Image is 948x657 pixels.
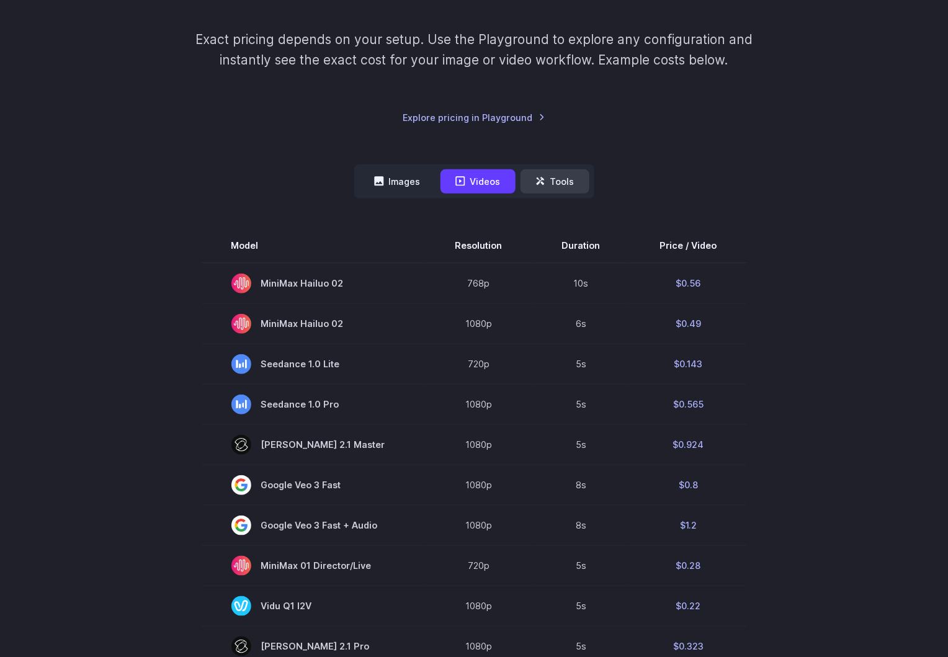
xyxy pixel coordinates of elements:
td: 8s [532,505,630,545]
span: MiniMax Hailuo 02 [231,314,396,334]
button: Images [359,169,436,194]
span: Seedance 1.0 Pro [231,395,396,414]
td: 10s [532,263,630,304]
button: Videos [440,169,516,194]
td: 5s [532,344,630,384]
th: Duration [532,228,630,263]
td: $0.49 [630,303,747,344]
a: Explore pricing in Playground [403,110,545,125]
td: $0.143 [630,344,747,384]
td: $0.22 [630,586,747,626]
th: Resolution [426,228,532,263]
td: 5s [532,384,630,424]
td: 1080p [426,465,532,505]
td: $0.924 [630,424,747,465]
span: [PERSON_NAME] 2.1 Pro [231,637,396,656]
p: Exact pricing depends on your setup. Use the Playground to explore any configuration and instantl... [172,29,776,71]
td: $1.2 [630,505,747,545]
span: [PERSON_NAME] 2.1 Master [231,435,396,455]
span: MiniMax 01 Director/Live [231,556,396,576]
span: Vidu Q1 I2V [231,596,396,616]
td: 1080p [426,384,532,424]
td: 8s [532,465,630,505]
td: 1080p [426,303,532,344]
th: Price / Video [630,228,747,263]
th: Model [202,228,426,263]
td: 5s [532,545,630,586]
span: MiniMax Hailuo 02 [231,274,396,293]
td: $0.28 [630,545,747,586]
td: 720p [426,344,532,384]
span: Seedance 1.0 Lite [231,354,396,374]
td: 6s [532,303,630,344]
td: 768p [426,263,532,304]
td: 5s [532,424,630,465]
td: $0.56 [630,263,747,304]
td: 1080p [426,424,532,465]
td: 1080p [426,586,532,626]
td: $0.8 [630,465,747,505]
span: Google Veo 3 Fast + Audio [231,516,396,535]
button: Tools [521,169,589,194]
span: Google Veo 3 Fast [231,475,396,495]
td: 5s [532,586,630,626]
td: $0.565 [630,384,747,424]
td: 720p [426,545,532,586]
td: 1080p [426,505,532,545]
